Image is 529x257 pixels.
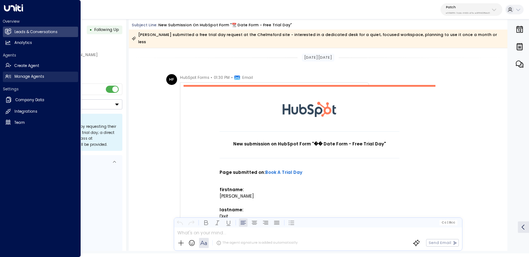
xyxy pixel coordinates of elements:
[440,3,502,16] button: Patche5119684-7cbb-4469-af7e-e9f84628bb31
[90,25,92,35] div: •
[94,27,119,32] span: Following Up
[302,54,334,62] div: [DATE][DATE]
[446,5,490,9] p: Patch
[3,27,78,37] a: Leads & Conversations
[3,94,78,106] a: Company Data
[446,12,490,14] p: e5119684-7cbb-4469-af7e-e9f84628bb31
[176,218,184,227] button: Undo
[187,218,195,227] button: Redo
[220,193,399,199] div: [PERSON_NAME]
[211,74,212,81] span: •
[3,117,78,128] a: Team
[442,221,455,224] span: Cc Bcc
[231,74,233,81] span: •
[220,207,243,213] strong: lastname:
[158,22,292,28] div: New submission on HubSpot Form "📆 Date Form - Free Trial Day"
[15,97,44,103] h2: Company Data
[14,63,39,69] h2: Create Agent
[3,60,78,71] a: Create Agent
[282,87,336,131] img: HubSpot
[3,19,78,24] h2: Overview
[265,169,302,176] a: Book A Trial Day
[3,72,78,82] a: Manage Agents
[220,141,399,147] h1: New submission on HubSpot Form "�� Date Form - Free Trial Day"
[220,186,244,193] strong: firstname:
[214,74,230,81] span: 01:30 PM
[132,22,158,28] span: Subject Line:
[3,38,78,48] a: Analytics
[220,169,302,175] strong: Page submitted on:
[180,74,209,81] span: HubSpot Forms
[14,29,58,35] h2: Leads & Conversations
[447,221,448,224] span: |
[14,40,32,46] h2: Analytics
[14,120,25,126] h2: Team
[242,74,253,81] span: Email
[3,53,78,58] h2: Agents
[216,240,298,245] div: The agent signature is added automatically
[14,109,37,114] h2: Integrations
[3,107,78,117] a: Integrations
[166,74,177,85] div: HF
[220,213,399,220] div: Dixit
[3,86,78,92] h2: Settings
[14,74,44,80] h2: Manage Agents
[132,31,504,46] div: [PERSON_NAME] submitted a free trial day request at the Chelmsford site - interested in a dedicat...
[439,220,457,225] button: Cc|Bcc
